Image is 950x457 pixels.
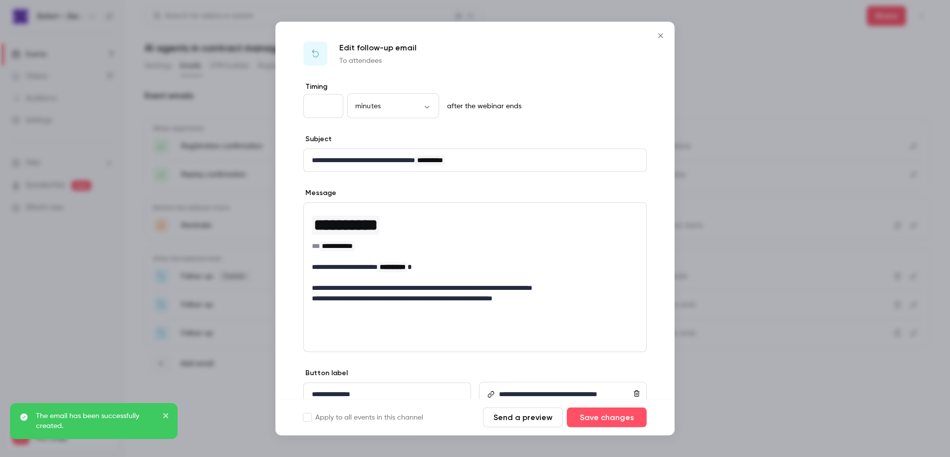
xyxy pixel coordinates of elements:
label: Subject [303,134,332,144]
div: minutes [347,101,439,111]
p: Edit follow-up email [339,42,417,54]
button: close [163,411,170,423]
label: Message [303,188,336,198]
p: after the webinar ends [443,101,521,111]
div: editor [304,203,646,320]
div: editor [304,149,646,172]
label: Timing [303,82,647,92]
label: Button label [303,368,348,378]
p: The email has been successfully created. [36,411,156,431]
div: editor [495,383,646,406]
button: Send a preview [483,408,563,428]
p: To attendees [339,56,417,66]
div: editor [304,383,471,406]
button: Close [651,26,671,46]
button: Save changes [567,408,647,428]
label: Apply to all events in this channel [303,413,423,423]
